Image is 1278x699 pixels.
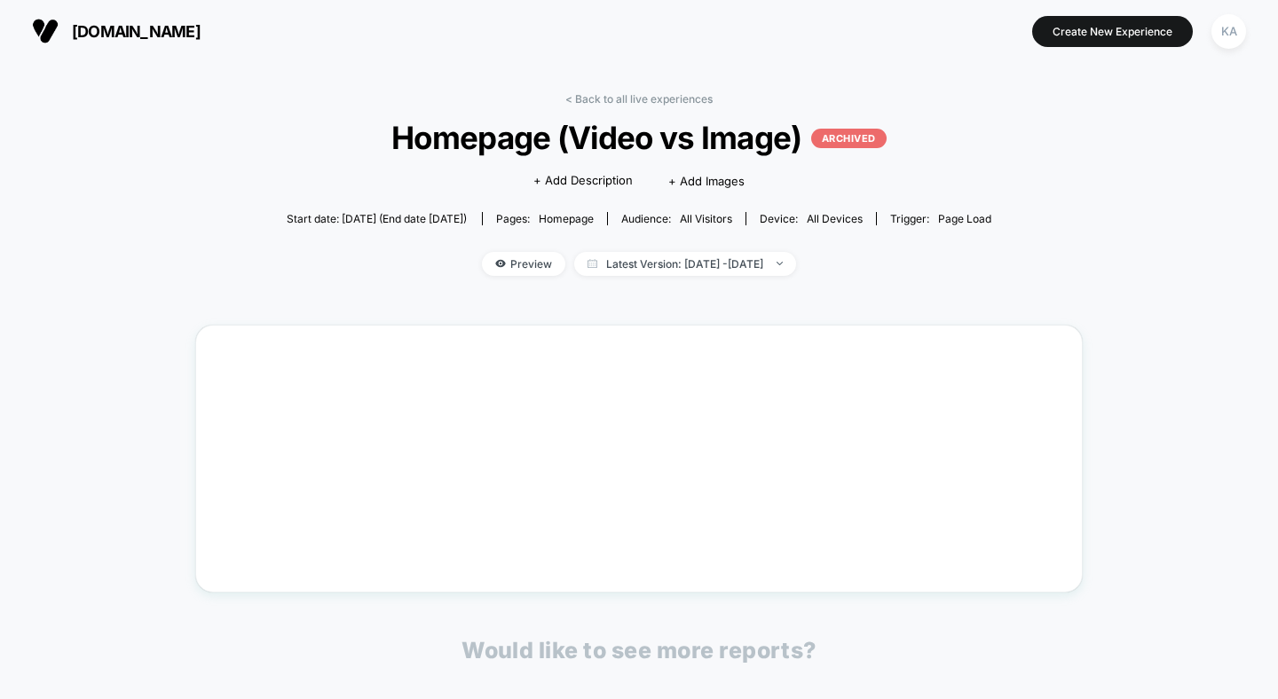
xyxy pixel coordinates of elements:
span: homepage [539,212,594,225]
span: Page Load [938,212,991,225]
div: Trigger: [890,212,991,225]
span: + Add Images [668,174,745,188]
img: calendar [588,259,597,268]
span: all devices [807,212,863,225]
span: + Add Description [533,172,633,190]
span: Start date: [DATE] (End date [DATE]) [287,212,467,225]
span: All Visitors [680,212,732,225]
div: Audience: [621,212,732,225]
span: [DOMAIN_NAME] [72,22,201,41]
img: end [777,262,783,265]
span: Device: [745,212,876,225]
button: Create New Experience [1032,16,1193,47]
span: Preview [482,252,565,276]
p: ARCHIVED [811,129,887,148]
div: KA [1211,14,1246,49]
div: Pages: [496,212,594,225]
span: Latest Version: [DATE] - [DATE] [574,252,796,276]
span: Homepage (Video vs Image) [321,119,956,156]
button: KA [1206,13,1251,50]
a: < Back to all live experiences [565,92,713,106]
img: Visually logo [32,18,59,44]
button: [DOMAIN_NAME] [27,17,206,45]
p: Would like to see more reports? [461,637,816,664]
